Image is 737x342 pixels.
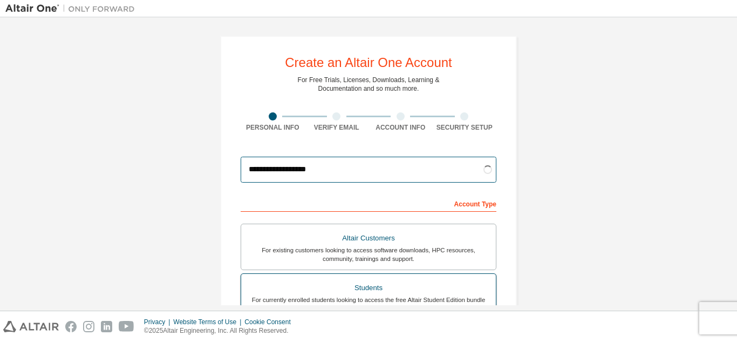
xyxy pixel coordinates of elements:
div: Website Terms of Use [173,318,244,326]
p: © 2025 Altair Engineering, Inc. All Rights Reserved. [144,326,297,336]
div: Altair Customers [248,231,489,246]
div: Cookie Consent [244,318,297,326]
div: Create an Altair One Account [285,56,452,69]
div: For existing customers looking to access software downloads, HPC resources, community, trainings ... [248,246,489,263]
div: Security Setup [433,123,497,132]
div: For Free Trials, Licenses, Downloads, Learning & Documentation and so much more. [298,76,440,93]
img: youtube.svg [119,321,134,332]
img: facebook.svg [65,321,77,332]
div: For currently enrolled students looking to access the free Altair Student Edition bundle and all ... [248,296,489,313]
div: Privacy [144,318,173,326]
div: Verify Email [305,123,369,132]
img: linkedin.svg [101,321,112,332]
div: Personal Info [241,123,305,132]
img: altair_logo.svg [3,321,59,332]
div: Students [248,280,489,296]
div: Account Info [368,123,433,132]
div: Account Type [241,195,496,212]
img: Altair One [5,3,140,14]
img: instagram.svg [83,321,94,332]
